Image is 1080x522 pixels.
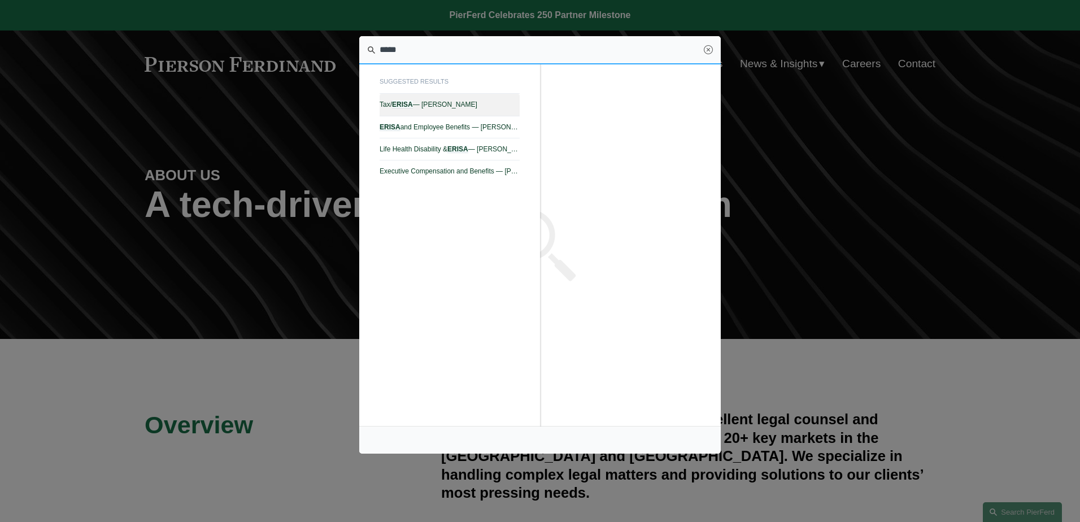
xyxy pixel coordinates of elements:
a: Life Health Disability &ERISA— [PERSON_NAME] [380,138,520,160]
em: ERISA [392,101,413,108]
span: and Employee Benefits — [PERSON_NAME] LLP [380,123,520,131]
em: ERISA [447,145,468,153]
span: Tax/ — [PERSON_NAME] [380,101,520,108]
span: suggested results [380,75,520,94]
a: Executive Compensation and Benefits — [PERSON_NAME] LLP [380,160,520,182]
a: Tax/ERISA— [PERSON_NAME] [380,94,520,116]
a: Close [704,45,713,54]
input: Search this site [359,36,721,64]
span: Life Health Disability & — [PERSON_NAME] [380,145,520,153]
em: ERISA [380,123,400,131]
a: ERISAand Employee Benefits — [PERSON_NAME] LLP [380,116,520,138]
span: Executive Compensation and Benefits — [PERSON_NAME] LLP [380,167,520,175]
